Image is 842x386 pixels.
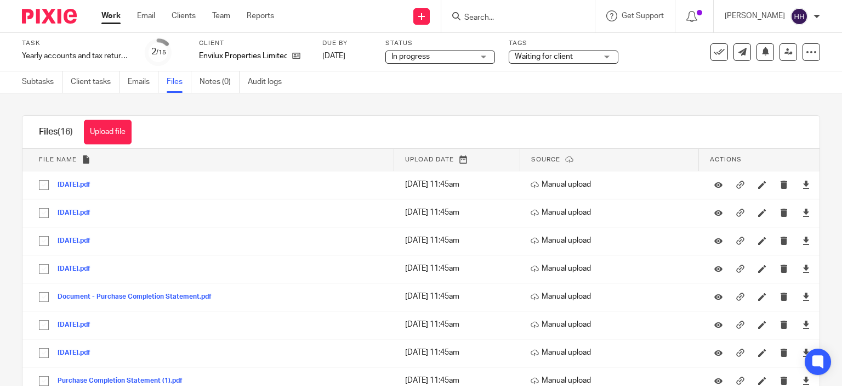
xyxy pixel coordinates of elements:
input: Select [33,203,54,223]
p: Manual upload [531,179,693,190]
p: Manual upload [531,375,693,386]
button: [DATE].pdf [58,321,99,329]
button: [DATE].pdf [58,265,99,273]
div: 2 [151,46,166,58]
p: [DATE] 11:45am [405,235,514,246]
label: Due by [322,39,372,48]
input: Select [33,231,54,251]
h1: Files [39,126,73,138]
span: (16) [58,127,73,136]
input: Search [463,13,562,23]
label: Status [385,39,495,48]
p: Envilux Properties Limited [199,51,287,61]
span: Source [531,156,560,163]
span: [DATE] [322,52,345,60]
button: Purchase Completion Statement (1).pdf [58,377,191,385]
p: Manual upload [531,235,693,246]
p: [DATE] 11:45am [405,207,514,218]
p: [DATE] 11:45am [405,291,514,302]
a: Email [137,10,155,21]
a: Team [212,10,230,21]
a: Emails [128,71,158,93]
a: Download [802,375,810,386]
p: Manual upload [531,347,693,358]
a: Notes (0) [200,71,240,93]
a: Download [802,319,810,330]
a: Reports [247,10,274,21]
button: [DATE].pdf [58,237,99,245]
label: Client [199,39,309,48]
button: Document - Purchase Completion Statement.pdf [58,293,220,301]
a: Download [802,207,810,218]
p: Manual upload [531,263,693,274]
p: Manual upload [531,207,693,218]
a: Download [802,347,810,358]
small: /15 [156,49,166,55]
a: Download [802,291,810,302]
button: Upload file [84,120,132,144]
input: Select [33,175,54,195]
button: [DATE].pdf [58,209,99,217]
div: Yearly accounts and tax return - Automatic - [DATE] [22,51,132,61]
a: Client tasks [71,71,120,93]
span: Upload date [405,156,454,163]
img: svg%3E [790,8,808,25]
button: [DATE].pdf [58,349,99,357]
p: [PERSON_NAME] [725,10,785,21]
p: [DATE] 11:45am [405,347,514,358]
input: Select [33,287,54,307]
a: Download [802,235,810,246]
span: Actions [710,156,742,163]
a: Files [167,71,191,93]
a: Work [101,10,121,21]
p: [DATE] 11:45am [405,263,514,274]
label: Tags [509,39,618,48]
button: [DATE].pdf [58,181,99,189]
a: Subtasks [22,71,62,93]
a: Audit logs [248,71,290,93]
p: Manual upload [531,291,693,302]
span: In progress [391,53,430,60]
input: Select [33,315,54,335]
div: Yearly accounts and tax return - Automatic - November 2023 [22,51,132,61]
p: [DATE] 11:45am [405,319,514,330]
p: [DATE] 11:45am [405,375,514,386]
a: Download [802,179,810,190]
span: Waiting for client [515,53,573,60]
input: Select [33,343,54,363]
span: File name [39,156,77,163]
input: Select [33,259,54,279]
label: Task [22,39,132,48]
span: Get Support [622,12,664,20]
a: Clients [172,10,196,21]
img: Pixie [22,9,77,24]
a: Download [802,263,810,274]
p: [DATE] 11:45am [405,179,514,190]
p: Manual upload [531,319,693,330]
